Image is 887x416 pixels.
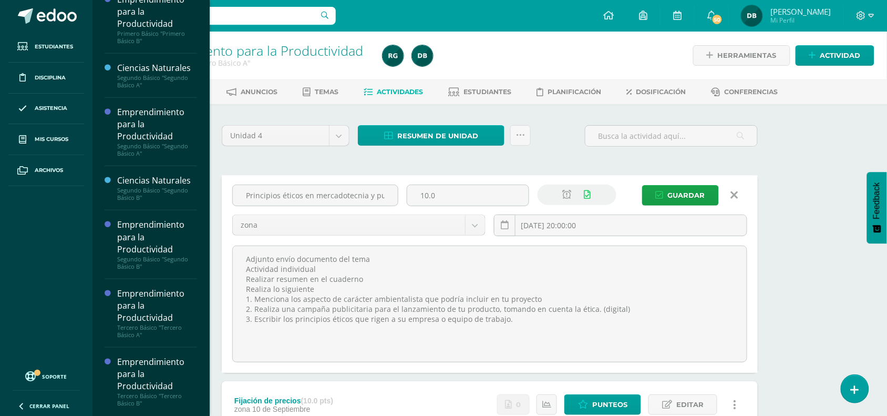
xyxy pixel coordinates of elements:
[241,215,457,235] span: zona
[770,16,831,25] span: Mi Perfil
[35,74,66,82] span: Disciplina
[43,373,67,380] span: Soporte
[132,42,363,59] a: Emprendimiento para la Productividad
[117,392,197,407] div: Tercero Básico "Tercero Básico B"
[233,215,485,235] a: zona
[377,88,424,96] span: Actividades
[303,84,339,100] a: Temas
[117,219,197,270] a: Emprendimiento para la ProductividadSegundo Básico "Segundo Básico B"
[234,405,250,413] span: zona
[585,126,757,146] input: Busca la actividad aquí...
[117,106,197,143] div: Emprendimiento para la Productividad
[8,94,84,125] a: Asistencia
[592,395,627,414] span: Punteos
[412,45,433,66] img: 6d5ad99c5053a67dda1ca5e57dc7edce.png
[8,124,84,155] a: Mis cursos
[117,288,197,324] div: Emprendimiento para la Productividad
[693,45,790,66] a: Herramientas
[741,5,762,26] img: 6d5ad99c5053a67dda1ca5e57dc7edce.png
[548,88,602,96] span: Planificación
[35,104,67,113] span: Asistencia
[132,43,370,58] h1: Emprendimiento para la Productividad
[676,395,704,414] span: Editar
[449,84,512,100] a: Estudiantes
[872,182,882,219] span: Feedback
[252,405,311,413] span: 10 de Septiembre
[117,30,197,45] div: Primero Básico "Primero Básico B"
[117,143,197,157] div: Segundo Básico "Segundo Básico A"
[383,45,404,66] img: e044b199acd34bf570a575bac584e1d1.png
[132,58,370,68] div: Tercero Básico 'Tercero Básico A'
[636,88,686,96] span: Dosificación
[820,46,861,65] span: Actividad
[517,395,521,414] span: 0
[117,356,197,407] a: Emprendimiento para la ProductividadTercero Básico "Tercero Básico B"
[464,88,512,96] span: Estudiantes
[117,187,197,201] div: Segundo Básico "Segundo Básico B"
[13,369,80,383] a: Soporte
[796,45,874,66] a: Actividad
[233,185,398,206] input: Título
[117,219,197,255] div: Emprendimiento para la Productividad
[711,14,723,25] span: 50
[117,62,197,89] a: Ciencias NaturalesSegundo Básico "Segundo Básico A"
[642,185,719,206] button: Guardar
[668,186,705,205] span: Guardar
[407,185,529,206] input: Puntos máximos
[397,126,478,146] span: Resumen de unidad
[497,394,530,415] a: No se han realizado entregas
[117,288,197,339] a: Emprendimiento para la ProductividadTercero Básico "Tercero Básico A"
[117,356,197,392] div: Emprendimiento para la Productividad
[234,397,333,405] div: Fijación de precios
[315,88,339,96] span: Temas
[867,172,887,243] button: Feedback - Mostrar encuesta
[227,84,278,100] a: Anuncios
[627,84,686,100] a: Dosificación
[718,46,777,65] span: Herramientas
[29,402,69,410] span: Cerrar panel
[711,84,778,100] a: Conferencias
[117,256,197,270] div: Segundo Básico "Segundo Básico B"
[117,62,197,74] div: Ciencias Naturales
[99,7,336,25] input: Busca un usuario...
[117,175,197,187] div: Ciencias Naturales
[35,135,68,144] span: Mis cursos
[537,84,602,100] a: Planificación
[35,43,73,51] span: Estudiantes
[222,126,349,146] a: Unidad 4
[564,394,641,415] a: Punteos
[35,166,63,175] span: Archivos
[117,175,197,201] a: Ciencias NaturalesSegundo Básico "Segundo Básico B"
[8,155,84,186] a: Archivos
[233,246,747,362] textarea: Adjunto envío documento del tema Actividad individual Realizar resumen en el cuaderno Realiza lo ...
[358,125,504,146] a: Resumen de unidad
[117,324,197,339] div: Tercero Básico "Tercero Básico A"
[770,6,831,17] span: [PERSON_NAME]
[301,397,333,405] strong: (10.0 pts)
[8,32,84,63] a: Estudiantes
[364,84,424,100] a: Actividades
[117,74,197,89] div: Segundo Básico "Segundo Básico A"
[8,63,84,94] a: Disciplina
[241,88,278,96] span: Anuncios
[494,215,747,236] input: Fecha de entrega
[117,106,197,157] a: Emprendimiento para la ProductividadSegundo Básico "Segundo Básico A"
[725,88,778,96] span: Conferencias
[230,126,321,146] span: Unidad 4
